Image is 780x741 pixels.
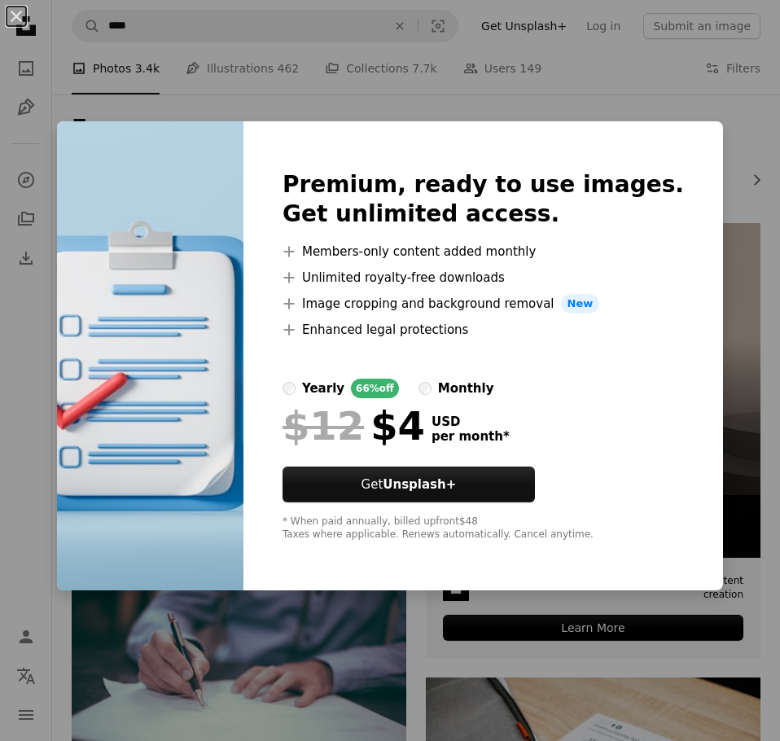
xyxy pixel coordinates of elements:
[283,405,364,447] span: $12
[438,379,494,398] div: monthly
[283,405,425,447] div: $4
[57,121,243,590] img: premium_photo-1681487870238-4a2dfddc6bcb
[283,294,684,313] li: Image cropping and background removal
[432,429,510,444] span: per month *
[432,414,510,429] span: USD
[383,477,456,492] strong: Unsplash+
[351,379,399,398] div: 66% off
[283,467,535,502] button: GetUnsplash+
[283,320,684,340] li: Enhanced legal protections
[283,382,296,395] input: yearly66%off
[283,170,684,229] h2: Premium, ready to use images. Get unlimited access.
[283,268,684,287] li: Unlimited royalty-free downloads
[418,382,432,395] input: monthly
[561,294,600,313] span: New
[283,515,684,541] div: * When paid annually, billed upfront $48 Taxes where applicable. Renews automatically. Cancel any...
[302,379,344,398] div: yearly
[283,242,684,261] li: Members-only content added monthly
